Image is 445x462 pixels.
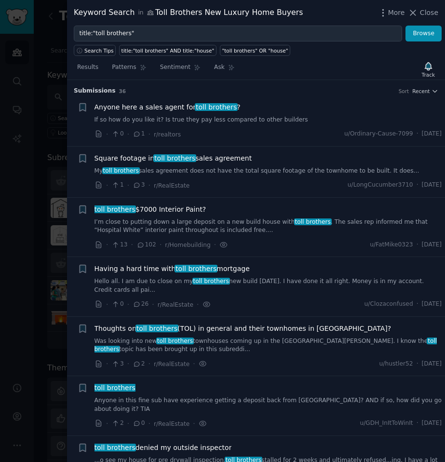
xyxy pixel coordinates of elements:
span: 13 [111,241,127,249]
span: r/Homebuilding [165,242,210,248]
span: Square footage in sales agreement [94,153,252,163]
span: · [417,300,418,309]
span: toll brothers [94,384,136,392]
span: [DATE] [422,360,442,368]
a: If so how do you like it? Is true they pay less compared to other builders [94,116,442,124]
div: title:"toll brothers" AND title:"house" [121,47,215,54]
span: · [152,299,154,310]
input: Try a keyword related to your business [74,26,402,42]
button: Track [418,59,438,80]
a: I’m close to putting down a large deposit on a new build house withtoll brothers. The sales rep i... [94,218,442,235]
span: Ask [214,63,225,72]
span: Results [77,63,98,72]
span: · [148,359,150,369]
span: r/RealEstate [154,182,189,189]
span: toll brothers [153,154,196,162]
a: "toll brothers" OR "house" [220,45,290,56]
a: toll brothersdenied my outside inspector [94,443,232,453]
span: 102 [136,241,156,249]
span: 3 [111,360,123,368]
span: u/GDH_InItToWinIt [360,419,413,428]
span: u/Clozaconfused [364,300,413,309]
span: toll brothers [156,338,194,344]
a: Square footage intoll brotherssales agreement [94,153,252,163]
a: Anyone here a sales agent fortoll brothers? [94,102,241,112]
span: toll brothers [102,167,140,174]
span: · [127,129,129,139]
span: · [417,181,418,190]
span: [DATE] [422,419,442,428]
div: Keyword Search Toll Brothers New Luxury Home Buyers [74,7,303,19]
span: r/RealEstate [158,301,193,308]
a: title:"toll brothers" AND title:"house" [119,45,216,56]
span: 1 [111,181,123,190]
span: 26 [133,300,148,309]
a: Sentiment [157,60,204,80]
span: toll brothers [175,265,217,272]
span: Anyone here a sales agent for ? [94,102,241,112]
button: Browse [405,26,442,42]
span: u/FatMike0323 [370,241,413,249]
a: Patterns [108,60,149,80]
button: Search Tips [74,45,116,56]
button: Close [408,8,438,18]
span: · [417,241,418,249]
span: More [388,8,405,18]
span: [DATE] [422,241,442,249]
span: · [131,240,133,250]
span: · [106,299,108,310]
span: · [197,299,199,310]
span: Close [420,8,438,18]
div: "toll brothers" OR "house" [222,47,288,54]
span: · [417,419,418,428]
div: Sort [399,88,409,95]
span: Patterns [112,63,136,72]
span: u/Ordinary-Cause-7099 [344,130,413,138]
span: 0 [111,300,123,309]
span: · [106,359,108,369]
span: r/RealEstate [154,421,189,427]
span: 1 [133,130,145,138]
a: Thoughts ontoll brothers(TOL) in general and their townhomes in [GEOGRAPHIC_DATA]? [94,324,391,334]
span: · [106,419,108,429]
span: toll brothers [94,444,136,451]
a: Ask [211,60,238,80]
span: · [148,180,150,190]
a: Having a hard time withtoll brothersmortgage [94,264,250,274]
a: Was looking into newtoll brotherstownhouses coming up in the [GEOGRAPHIC_DATA][PERSON_NAME]. I kn... [94,337,442,354]
span: [DATE] [422,300,442,309]
span: [DATE] [422,130,442,138]
span: toll brothers [135,325,178,332]
span: · [127,359,129,369]
span: r/RealEstate [154,361,189,367]
span: Recent [412,88,430,95]
span: Sentiment [160,63,190,72]
button: Recent [412,88,438,95]
span: · [127,419,129,429]
span: · [160,240,162,250]
span: · [214,240,216,250]
span: · [127,299,129,310]
span: · [417,360,418,368]
span: u/hustler52 [379,360,413,368]
span: · [148,419,150,429]
span: Search Tips [84,47,114,54]
a: Mytoll brotherssales agreement does not have the total square footage of the townhome to be built... [94,167,442,176]
a: toll brothers$7000 Interior Paint? [94,204,206,215]
span: toll brothers [192,278,230,285]
span: · [193,419,195,429]
span: 0 [111,130,123,138]
button: More [378,8,405,18]
span: · [106,240,108,250]
span: · [106,180,108,190]
span: toll brothers [195,103,238,111]
span: 2 [133,360,145,368]
span: 2 [111,419,123,428]
span: · [106,129,108,139]
a: Hello all. I am due to close on mytoll brothersnew build [DATE]. I have done it all right. Money ... [94,277,442,294]
span: r/realtors [154,131,181,138]
span: · [193,359,195,369]
span: $7000 Interior Paint? [94,204,206,215]
span: 3 [133,181,145,190]
span: toll brothers [294,218,332,225]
